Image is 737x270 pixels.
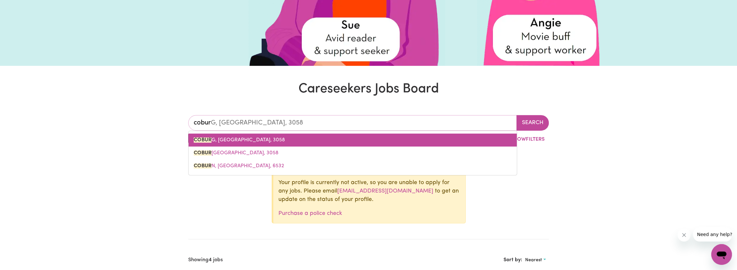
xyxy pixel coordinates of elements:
[693,227,732,241] iframe: Message from company
[194,163,211,169] mark: COBUR
[525,258,542,263] span: Nearest
[189,147,517,159] a: COBURG NORTH, Victoria, 3058
[188,257,223,263] h2: Showing jobs
[522,255,549,265] button: Sort search results
[504,257,522,263] span: Sort by:
[499,133,549,146] button: ShowFilters
[194,137,211,143] mark: COBUR
[4,5,39,10] span: Need any help?
[188,131,517,175] div: menu-options
[278,211,342,216] a: Purchase a police check
[677,229,690,241] iframe: Close message
[189,159,517,172] a: COBURN, Western Australia, 6532
[194,137,285,143] span: G, [GEOGRAPHIC_DATA], 3058
[278,179,460,204] p: Your profile is currently not active, so you are unable to apply for any jobs. Please email to ge...
[194,150,278,156] span: [GEOGRAPHIC_DATA], 3058
[511,137,526,142] span: Show
[516,115,549,131] button: Search
[337,188,433,194] a: [EMAIL_ADDRESS][DOMAIN_NAME]
[194,150,211,156] mark: COBUR
[711,244,732,265] iframe: Button to launch messaging window
[209,257,212,263] b: 4
[189,134,517,147] a: COBURG, Victoria, 3058
[188,115,517,131] input: Enter a suburb or postcode
[194,163,284,169] span: N, [GEOGRAPHIC_DATA], 6532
